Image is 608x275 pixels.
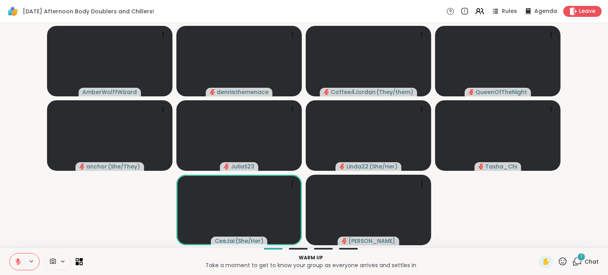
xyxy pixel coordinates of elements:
span: audio-muted [324,89,329,95]
span: CeeJai [215,237,234,245]
img: ShareWell Logomark [6,5,20,18]
span: Agenda [534,7,557,15]
span: ( She/Her ) [235,237,263,245]
span: AmberWolffWizard [83,88,137,96]
span: audio-muted [469,89,474,95]
span: audio-muted [80,164,85,169]
span: audio-muted [224,164,229,169]
span: Linda22 [347,163,368,170]
p: Take a moment to get to know your group as everyone arrives and settles in [87,261,534,269]
span: Tasha_Chi [486,163,517,170]
span: audio-muted [339,164,345,169]
span: JuliaS23 [231,163,254,170]
span: audio-muted [342,238,347,244]
span: dennisthemenace [217,88,269,96]
span: 1 [581,253,582,260]
span: ( They/them ) [376,88,413,96]
span: Rules [502,7,517,15]
span: ( She/They ) [108,163,140,170]
span: Leave [579,7,595,15]
p: Warm up [87,254,534,261]
span: ( She/Her ) [369,163,397,170]
span: [DATE] Afternoon Body Doublers and Chillers! [23,7,154,15]
span: QueenOfTheNight [476,88,527,96]
span: audio-muted [210,89,215,95]
span: anchor [87,163,107,170]
span: Chat [584,258,599,266]
span: audio-muted [479,164,484,169]
span: Coffee4Jordan [331,88,376,96]
span: [PERSON_NAME] [349,237,396,245]
span: ✋ [542,257,550,266]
